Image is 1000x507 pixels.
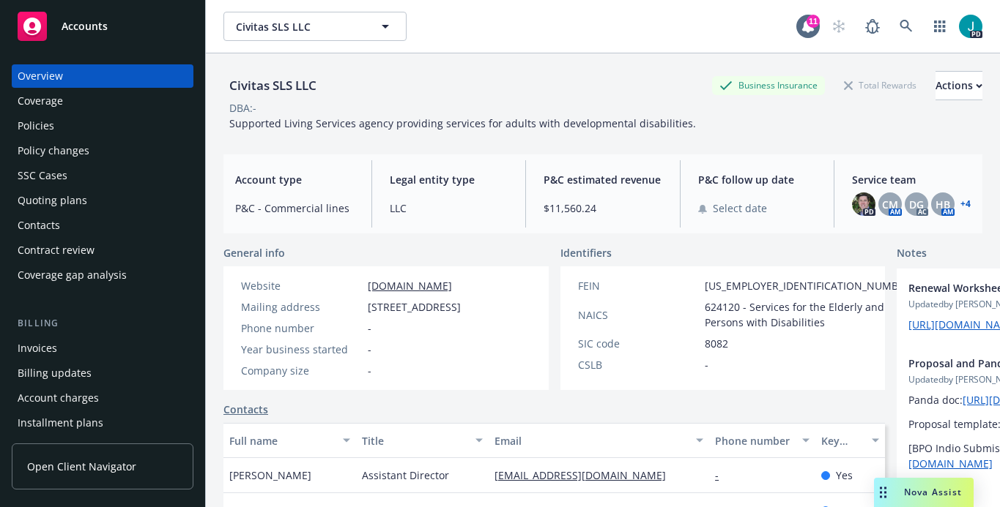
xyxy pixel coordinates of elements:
[241,363,362,378] div: Company size
[852,192,875,216] img: photo
[578,336,699,351] div: SIC code
[12,214,193,237] a: Contacts
[705,357,708,372] span: -
[815,423,885,458] button: Key contact
[578,357,699,372] div: CSLB
[235,200,354,216] span: P&C - Commercial lines
[712,76,825,94] div: Business Insurance
[715,433,793,448] div: Phone number
[229,116,696,130] span: Supported Living Services agency providing services for adults with developmental disabilities.
[368,342,371,357] span: -
[368,299,461,315] span: [STREET_ADDRESS]
[27,459,136,474] span: Open Client Navigator
[12,337,193,360] a: Invoices
[18,139,89,162] div: Policy changes
[241,320,362,336] div: Phone number
[18,114,54,138] div: Policies
[705,299,914,330] span: 624120 - Services for the Elderly and Persons with Disabilities
[18,386,99,410] div: Account charges
[12,263,193,287] a: Coverage gap analysis
[12,164,193,187] a: SSC Cases
[821,433,863,448] div: Key contact
[698,172,817,187] span: P&C follow up date
[362,467,449,483] span: Assistant Director
[368,363,371,378] span: -
[236,19,363,34] span: Civitas SLS LLC
[12,189,193,212] a: Quoting plans
[229,433,334,448] div: Full name
[909,197,924,212] span: DG
[223,423,356,458] button: Full name
[223,245,285,260] span: General info
[715,468,730,482] a: -
[229,100,256,116] div: DBA: -
[936,72,982,99] div: Actions
[858,12,887,41] a: Report a Bug
[892,12,921,41] a: Search
[578,307,699,323] div: NAICS
[241,278,362,293] div: Website
[874,478,892,507] div: Drag to move
[904,486,962,498] span: Nova Assist
[229,467,311,483] span: [PERSON_NAME]
[18,189,87,212] div: Quoting plans
[807,15,820,28] div: 11
[12,411,193,435] a: Installment plans
[882,197,898,212] span: CM
[18,89,63,113] div: Coverage
[62,20,108,32] span: Accounts
[705,278,914,293] span: [US_EMPLOYER_IDENTIFICATION_NUMBER]
[390,172,508,187] span: Legal entity type
[897,245,927,263] span: Notes
[12,139,193,162] a: Policy changes
[241,342,362,357] div: Year business started
[489,423,709,458] button: Email
[368,279,452,293] a: [DOMAIN_NAME]
[824,12,853,41] a: Start snowing
[960,200,971,209] a: +4
[495,468,678,482] a: [EMAIL_ADDRESS][DOMAIN_NAME]
[18,164,67,187] div: SSC Cases
[362,433,467,448] div: Title
[495,433,687,448] div: Email
[959,15,982,38] img: photo
[12,361,193,385] a: Billing updates
[560,245,612,260] span: Identifiers
[235,172,354,187] span: Account type
[544,172,662,187] span: P&C estimated revenue
[713,200,767,216] span: Select date
[925,12,955,41] a: Switch app
[390,200,508,216] span: LLC
[18,214,60,237] div: Contacts
[12,89,193,113] a: Coverage
[544,200,662,216] span: $11,560.24
[705,336,728,351] span: 8082
[18,411,103,435] div: Installment plans
[936,197,950,212] span: HB
[223,76,322,95] div: Civitas SLS LLC
[12,6,193,47] a: Accounts
[12,316,193,331] div: Billing
[18,361,92,385] div: Billing updates
[223,402,268,417] a: Contacts
[241,299,362,315] div: Mailing address
[874,478,974,507] button: Nova Assist
[368,320,371,336] span: -
[356,423,489,458] button: Title
[18,337,57,360] div: Invoices
[12,114,193,138] a: Policies
[709,423,815,458] button: Phone number
[936,71,982,100] button: Actions
[852,172,971,187] span: Service team
[223,12,407,41] button: Civitas SLS LLC
[18,64,63,88] div: Overview
[12,64,193,88] a: Overview
[837,76,924,94] div: Total Rewards
[18,263,127,287] div: Coverage gap analysis
[18,239,95,262] div: Contract review
[836,467,853,483] span: Yes
[578,278,699,293] div: FEIN
[12,239,193,262] a: Contract review
[12,386,193,410] a: Account charges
